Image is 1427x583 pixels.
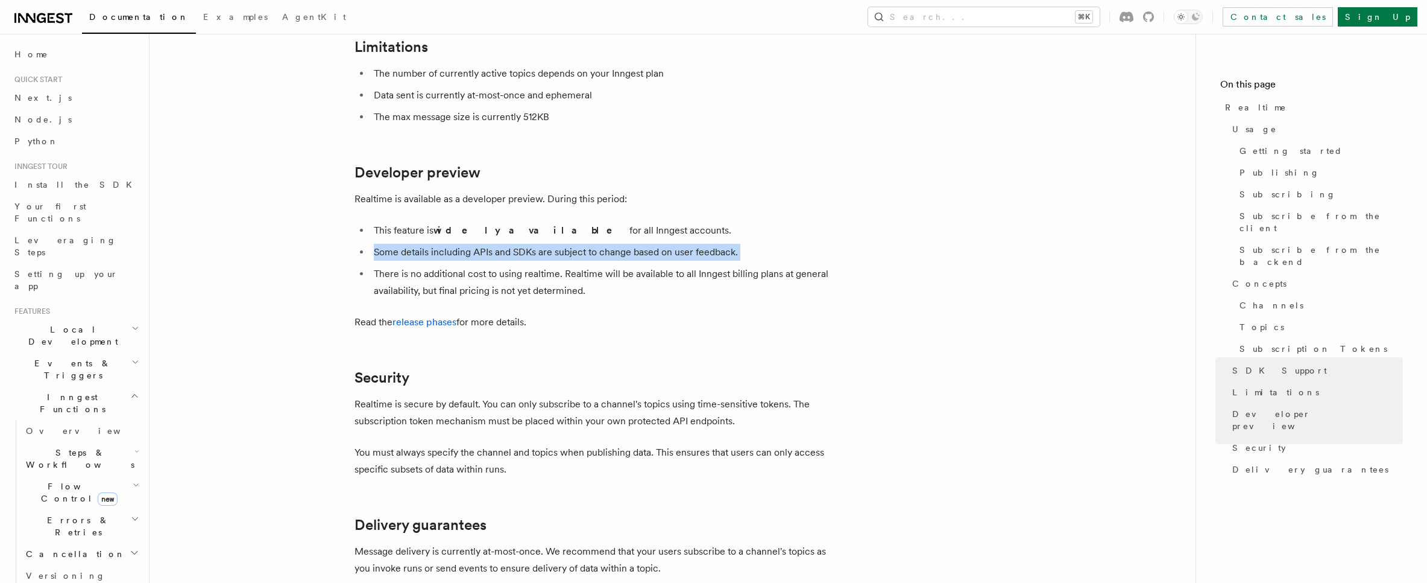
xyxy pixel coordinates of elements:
[1235,162,1403,183] a: Publishing
[203,12,268,22] span: Examples
[370,244,837,261] li: Some details including APIs and SDKs are subject to change based on user feedback.
[1235,140,1403,162] a: Getting started
[10,75,62,84] span: Quick start
[1240,321,1284,333] span: Topics
[10,109,142,130] a: Node.js
[1240,167,1320,179] span: Publishing
[10,263,142,297] a: Setting up your app
[1240,210,1403,234] span: Subscribe from the client
[1227,381,1403,403] a: Limitations
[1220,97,1403,118] a: Realtime
[1227,273,1403,295] a: Concepts
[1232,386,1319,398] span: Limitations
[1235,239,1403,273] a: Subscribe from the backend
[354,39,428,56] a: Limitations
[1227,403,1403,437] a: Developer preview
[82,4,196,34] a: Documentation
[14,235,116,257] span: Leveraging Steps
[1232,123,1277,135] span: Usage
[354,517,487,534] a: Delivery guarantees
[1235,316,1403,338] a: Topics
[10,162,68,171] span: Inngest tour
[1240,244,1403,268] span: Subscribe from the backend
[10,229,142,263] a: Leveraging Steps
[21,543,142,565] button: Cancellation
[98,492,118,506] span: new
[1338,7,1417,27] a: Sign Up
[1227,459,1403,480] a: Delivery guarantees
[21,514,131,538] span: Errors & Retries
[14,115,72,124] span: Node.js
[21,509,142,543] button: Errors & Retries
[26,426,150,436] span: Overview
[1235,295,1403,316] a: Channels
[1235,205,1403,239] a: Subscribe from the client
[868,7,1100,27] button: Search...⌘K
[21,476,142,509] button: Flow Controlnew
[10,391,130,415] span: Inngest Functions
[370,109,837,126] li: The max message size is currently 512KB
[21,420,142,442] a: Overview
[10,87,142,109] a: Next.js
[10,357,131,381] span: Events & Triggers
[10,130,142,152] a: Python
[1240,299,1303,311] span: Channels
[370,266,837,299] li: There is no additional cost to using realtime. Realtime will be available to all Inngest billing ...
[1227,360,1403,381] a: SDK Support
[354,543,837,577] p: Message delivery is currently at-most-once. We recommend that your users subscribe to a channel's...
[14,202,86,223] span: Your first Functions
[14,93,72,103] span: Next.js
[10,174,142,196] a: Install the SDK
[21,480,133,505] span: Flow Control
[354,164,480,181] a: Developer preview
[1174,10,1203,24] button: Toggle dark mode
[1220,77,1403,97] h4: On this page
[433,225,629,236] strong: widely available
[1240,343,1387,355] span: Subscription Tokens
[1232,442,1286,454] span: Security
[1235,338,1403,360] a: Subscription Tokens
[1223,7,1333,27] a: Contact sales
[1240,145,1343,157] span: Getting started
[14,48,48,60] span: Home
[10,307,50,316] span: Features
[196,4,275,33] a: Examples
[14,269,118,291] span: Setting up your app
[1227,437,1403,459] a: Security
[1225,101,1287,113] span: Realtime
[392,316,456,328] a: release phases
[26,571,106,581] span: Versioning
[14,136,58,146] span: Python
[21,548,125,560] span: Cancellation
[275,4,353,33] a: AgentKit
[10,319,142,352] button: Local Development
[1232,464,1388,476] span: Delivery guarantees
[10,196,142,229] a: Your first Functions
[370,65,837,82] li: The number of currently active topics depends on your Inngest plan
[10,386,142,420] button: Inngest Functions
[10,352,142,386] button: Events & Triggers
[1076,11,1092,23] kbd: ⌘K
[282,12,346,22] span: AgentKit
[21,447,134,471] span: Steps & Workflows
[21,442,142,476] button: Steps & Workflows
[10,43,142,65] a: Home
[354,314,837,331] p: Read the for more details.
[354,191,837,208] p: Realtime is available as a developer preview. During this period:
[1232,365,1327,377] span: SDK Support
[1232,278,1287,290] span: Concepts
[370,87,837,104] li: Data sent is currently at-most-once and ephemeral
[354,369,409,386] a: Security
[370,222,837,239] li: This feature is for all Inngest accounts.
[10,323,131,348] span: Local Development
[1232,408,1403,432] span: Developer preview
[354,396,837,430] p: Realtime is secure by default. You can only subscribe to a channel's topics using time-sensitive ...
[1235,183,1403,205] a: Subscribing
[89,12,189,22] span: Documentation
[1227,118,1403,140] a: Usage
[1240,188,1336,200] span: Subscribing
[14,180,139,190] span: Install the SDK
[354,444,837,478] p: You must always specify the channel and topics when publishing data. This ensures that users can ...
